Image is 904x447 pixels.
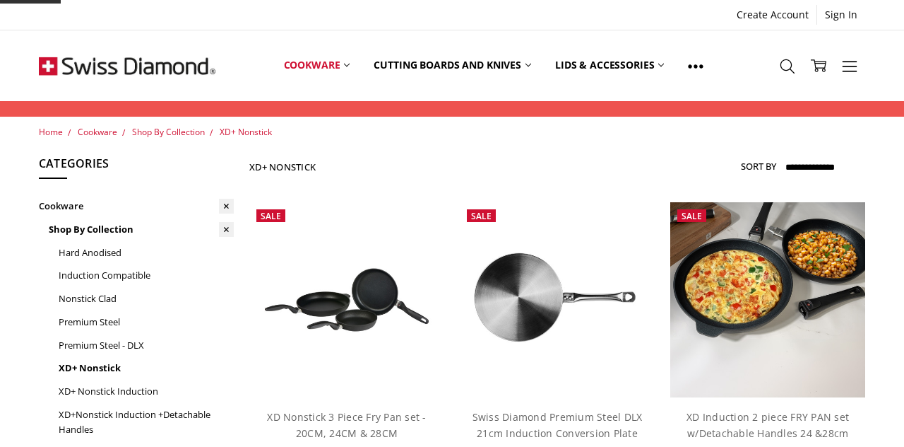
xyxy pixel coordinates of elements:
[49,218,234,241] a: Shop By Collection
[39,195,234,218] a: Cookware
[59,334,234,357] a: Premium Steel - DLX
[267,410,426,439] a: XD Nonstick 3 Piece Fry Pan set - 20CM, 24CM & 28CM
[460,202,655,397] img: Swiss Diamond Premium Steel DLX 21cm Induction Conversion Plate
[729,5,816,25] a: Create Account
[59,380,234,403] a: XD+ Nonstick Induction
[220,126,272,138] a: XD+ Nonstick
[543,34,676,97] a: Lids & Accessories
[686,410,849,439] a: XD Induction 2 piece FRY PAN set w/Detachable Handles 24 &28cm
[39,155,234,179] h5: Categories
[249,202,444,397] a: XD Nonstick 3 Piece Fry Pan set - 20CM, 24CM & 28CM
[59,287,234,310] a: Nonstick Clad
[59,241,234,265] a: Hard Anodised
[676,34,715,98] a: Show All
[261,210,281,222] span: Sale
[741,155,776,178] label: Sort By
[59,403,234,441] a: XD+Nonstick Induction +Detachable Handles
[249,161,316,173] h1: XD+ Nonstick
[59,356,234,380] a: XD+ Nonstick
[471,210,492,222] span: Sale
[272,34,362,97] a: Cookware
[59,264,234,287] a: Induction Compatible
[39,126,63,138] a: Home
[817,5,865,25] a: Sign In
[472,410,643,439] a: Swiss Diamond Premium Steel DLX 21cm Induction Conversion Plate
[78,126,117,138] a: Cookware
[132,126,205,138] a: Shop By Collection
[39,30,215,101] img: Free Shipping On Every Order
[59,310,234,334] a: Premium Steel
[670,202,865,397] img: XD Induction 2 piece FRY PAN set w/Detachable Handles 24 &28cm
[362,34,543,97] a: Cutting boards and knives
[249,251,444,349] img: XD Nonstick 3 Piece Fry Pan set - 20CM, 24CM & 28CM
[682,210,702,222] span: Sale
